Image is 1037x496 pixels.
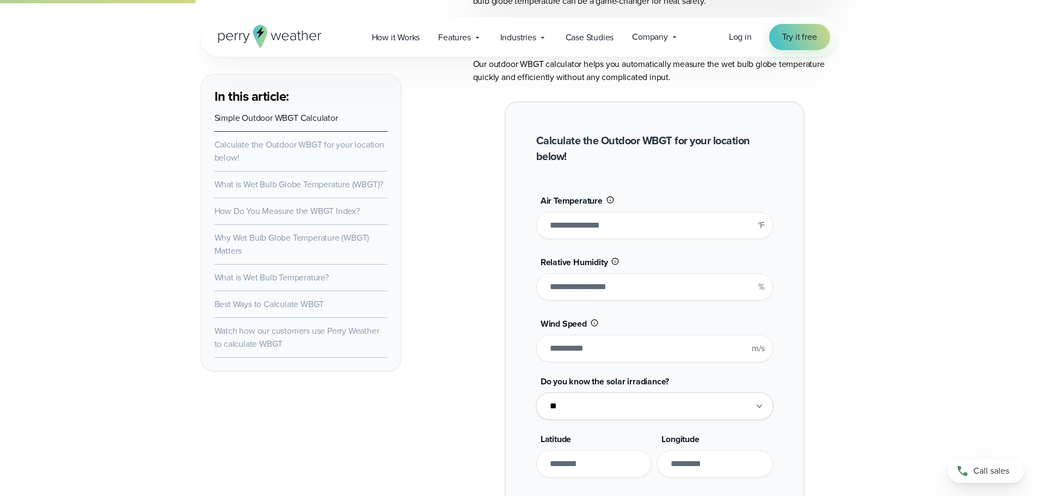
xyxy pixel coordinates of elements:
span: Do you know the solar irradiance? [541,375,669,388]
a: Calculate the Outdoor WBGT for your location below! [214,138,384,164]
p: Our outdoor WBGT calculator helps you automatically measure the wet bulb globe temperature quickl... [473,58,837,84]
h2: Calculate the Outdoor WBGT for your location below! [536,133,773,164]
a: Simple Outdoor WBGT Calculator [214,112,338,124]
a: How Do You Measure the WBGT Index? [214,205,360,217]
span: Latitude [541,433,571,445]
a: How it Works [363,26,429,48]
span: How it Works [372,31,420,44]
span: Air Temperature [541,194,603,207]
span: Industries [500,31,536,44]
a: What is Wet Bulb Temperature? [214,271,329,284]
span: Log in [729,30,752,43]
span: Case Studies [566,31,614,44]
span: Features [438,31,470,44]
span: Relative Humidity [541,256,608,268]
a: Case Studies [556,26,623,48]
a: Try it free [769,24,830,50]
a: Call sales [948,459,1024,483]
span: Try it free [782,30,817,44]
h3: In this article: [214,88,388,105]
a: What is Wet Bulb Globe Temperature (WBGT)? [214,178,384,191]
span: Longitude [661,433,699,445]
span: Company [632,30,668,44]
a: Why Wet Bulb Globe Temperature (WBGT) Matters [214,231,370,257]
span: Wind Speed [541,317,587,330]
span: Call sales [973,464,1009,477]
a: Best Ways to Calculate WBGT [214,298,324,310]
a: Watch how our customers use Perry Weather to calculate WBGT [214,324,379,350]
a: Log in [729,30,752,44]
